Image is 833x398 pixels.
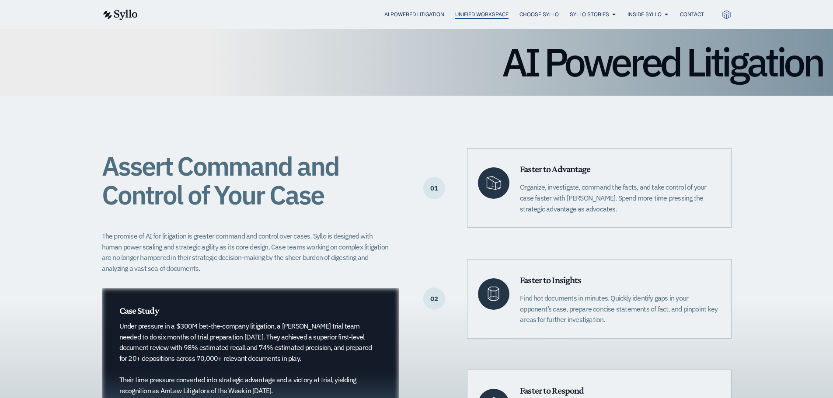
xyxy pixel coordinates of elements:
p: Organize, investigate, command the facts, and take control of your case faster with [PERSON_NAME]... [520,182,720,214]
p: 01 [423,188,445,189]
nav: Menu [155,10,704,19]
span: Assert Command and Control of Your Case [102,149,339,212]
a: Inside Syllo [627,10,662,18]
p: The promise of AI for litigation is greater command and control over cases. Syllo is designed wit... [102,231,394,274]
p: 02 [423,298,445,299]
a: Contact [680,10,704,18]
span: Case Study [119,305,159,316]
a: Choose Syllo [519,10,559,18]
img: syllo [102,10,138,20]
span: Faster to Advantage [520,163,590,174]
a: Unified Workspace [455,10,509,18]
div: Menu Toggle [155,10,704,19]
h1: AI Powered Litigation [10,42,823,82]
span: Faster to Insights [520,274,581,285]
p: Find hot documents in minutes. Quickly identify gaps in your opponent’s case, prepare concise sta... [520,293,720,325]
p: Under pressure in a $300M bet-the-company litigation, a [PERSON_NAME] trial team needed to do six... [119,321,373,396]
a: Syllo Stories [570,10,609,18]
span: Faster to Respond [520,385,584,396]
a: AI Powered Litigation [384,10,444,18]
